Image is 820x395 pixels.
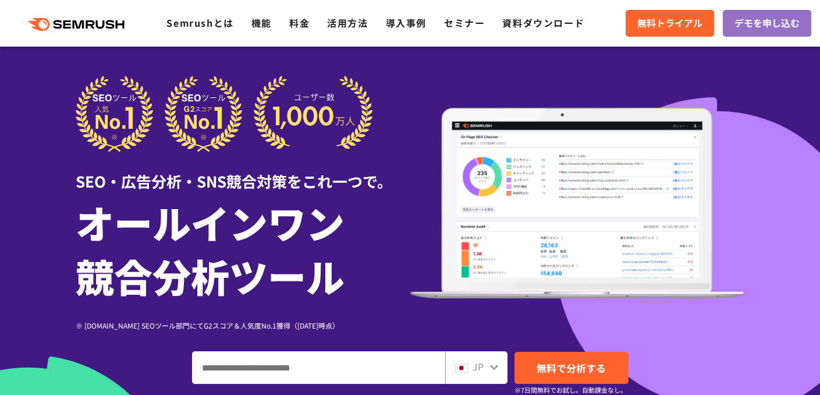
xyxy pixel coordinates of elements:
a: 資料ダウンロード [502,16,584,30]
span: JP [473,359,484,373]
a: Semrushとは [166,16,233,30]
a: 機能 [251,16,272,30]
a: セミナー [444,16,485,30]
a: 無料トライアル [626,10,714,37]
h1: オールインワン 競合分析ツール [76,195,410,302]
a: デモを申し込む [723,10,811,37]
a: 料金 [289,16,310,30]
span: 無料トライアル [637,16,702,31]
span: 無料で分析する [537,361,606,375]
div: SEO・広告分析・SNS競合対策をこれ一つで。 [76,152,410,192]
input: ドメイン、キーワードまたはURLを入力してください [193,352,445,383]
div: ※ [DOMAIN_NAME] SEOツール部門にてG2スコア＆人気度No.1獲得（[DATE]時点） [76,320,410,331]
a: 導入事例 [386,16,427,30]
a: 活用方法 [327,16,368,30]
span: デモを申し込む [734,16,800,31]
a: 無料で分析する [514,352,629,384]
